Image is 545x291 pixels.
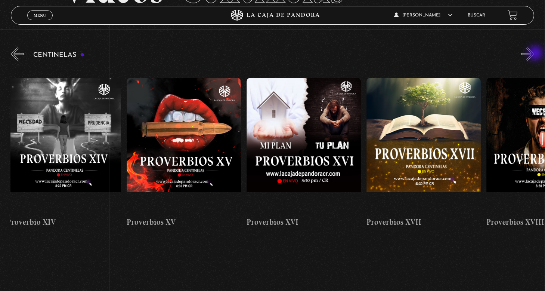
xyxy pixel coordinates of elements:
[521,48,534,61] button: Next
[394,13,452,18] span: [PERSON_NAME]
[31,19,49,24] span: Cerrar
[247,216,361,228] h4: Proverbios XVI
[127,66,241,240] a: Proverbios XV
[7,66,121,240] a: Proverbio XIV
[34,13,46,18] span: Menu
[366,216,481,228] h4: Proverbios XVII
[247,66,361,240] a: Proverbios XVI
[33,52,84,59] h3: Centinelas
[468,13,485,18] a: Buscar
[508,10,518,20] a: View your shopping cart
[7,216,121,228] h4: Proverbio XIV
[127,216,241,228] h4: Proverbios XV
[366,66,481,240] a: Proverbios XVII
[11,48,24,61] button: Previous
